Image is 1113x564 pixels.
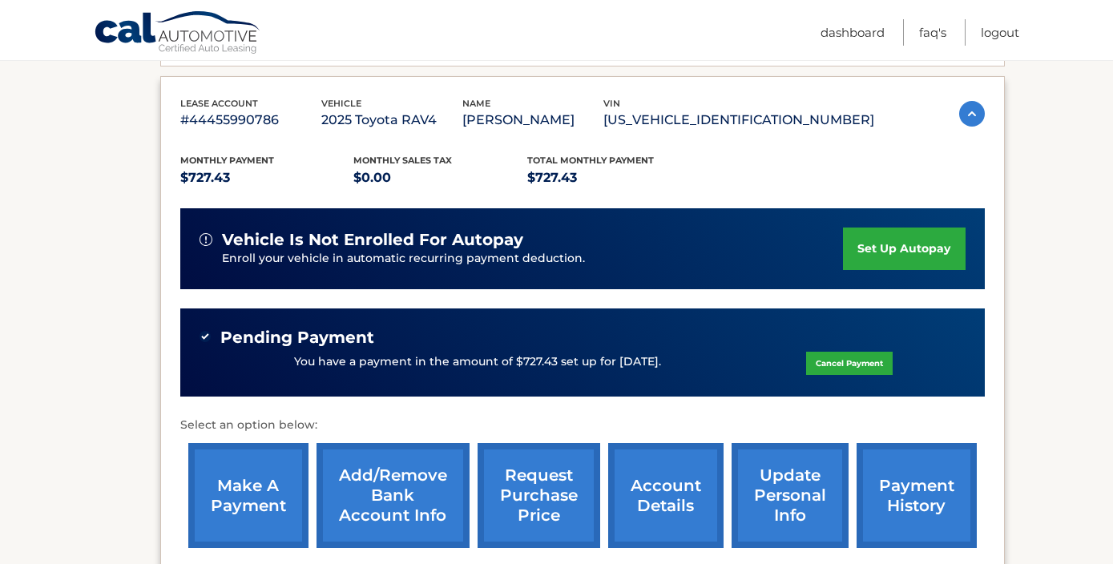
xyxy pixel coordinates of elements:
a: Logout [981,19,1019,46]
span: name [462,98,490,109]
a: Cancel Payment [806,352,893,375]
p: [US_VEHICLE_IDENTIFICATION_NUMBER] [603,109,874,131]
span: vehicle is not enrolled for autopay [222,230,523,250]
span: Total Monthly Payment [527,155,654,166]
a: account details [608,443,724,548]
span: Monthly Payment [180,155,274,166]
span: Monthly sales Tax [353,155,452,166]
a: set up autopay [843,228,965,270]
p: Enroll your vehicle in automatic recurring payment deduction. [222,250,844,268]
a: update personal info [732,443,849,548]
p: 2025 Toyota RAV4 [321,109,462,131]
a: Cal Automotive [94,10,262,57]
a: FAQ's [919,19,946,46]
a: Dashboard [821,19,885,46]
a: request purchase price [478,443,600,548]
img: alert-white.svg [200,233,212,246]
p: #44455990786 [180,109,321,131]
p: You have a payment in the amount of $727.43 set up for [DATE]. [294,353,661,371]
p: $727.43 [527,167,701,189]
a: make a payment [188,443,308,548]
a: Add/Remove bank account info [317,443,470,548]
p: $0.00 [353,167,527,189]
p: [PERSON_NAME] [462,109,603,131]
span: vin [603,98,620,109]
p: Select an option below: [180,416,985,435]
img: check-green.svg [200,331,211,342]
span: Pending Payment [220,328,374,348]
img: accordion-active.svg [959,101,985,127]
span: lease account [180,98,258,109]
a: payment history [857,443,977,548]
p: $727.43 [180,167,354,189]
span: vehicle [321,98,361,109]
